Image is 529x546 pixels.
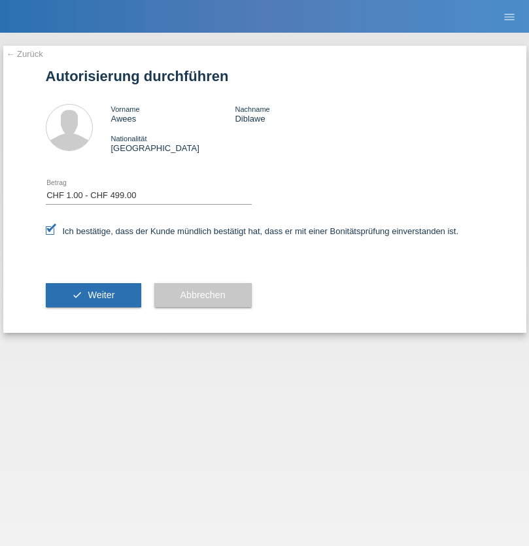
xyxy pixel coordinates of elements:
[235,105,269,113] span: Nachname
[496,12,522,20] a: menu
[46,283,141,308] button: check Weiter
[72,290,82,300] i: check
[503,10,516,24] i: menu
[7,49,43,59] a: ← Zurück
[111,105,140,113] span: Vorname
[46,68,484,84] h1: Autorisierung durchführen
[154,283,252,308] button: Abbrechen
[180,290,226,300] span: Abbrechen
[88,290,114,300] span: Weiter
[46,226,459,236] label: Ich bestätige, dass der Kunde mündlich bestätigt hat, dass er mit einer Bonitätsprüfung einversta...
[111,133,235,153] div: [GEOGRAPHIC_DATA]
[111,104,235,124] div: Awees
[111,135,147,143] span: Nationalität
[235,104,359,124] div: Diblawe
